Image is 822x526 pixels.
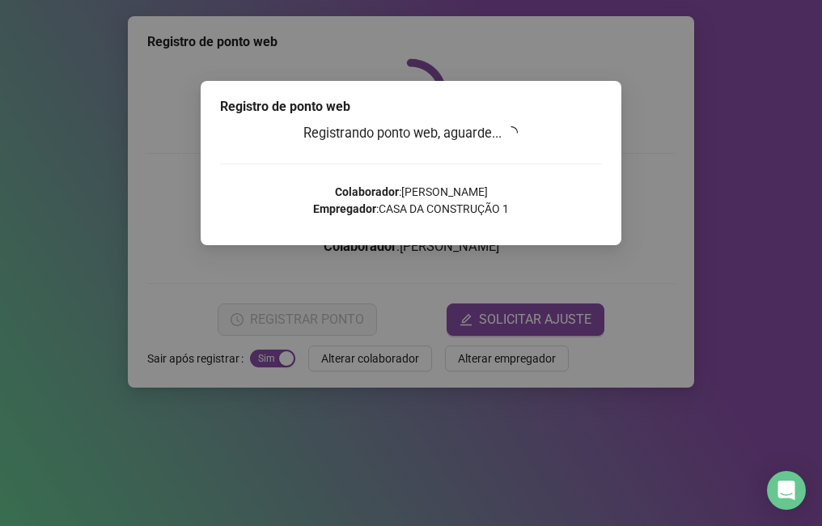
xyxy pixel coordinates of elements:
div: Open Intercom Messenger [767,471,806,510]
span: loading [504,125,519,140]
p: : [PERSON_NAME] : CASA DA CONSTRUÇÃO 1 [220,184,602,218]
strong: Colaborador [335,185,399,198]
div: Registro de ponto web [220,97,602,117]
strong: Empregador [313,202,376,215]
h3: Registrando ponto web, aguarde... [220,123,602,144]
